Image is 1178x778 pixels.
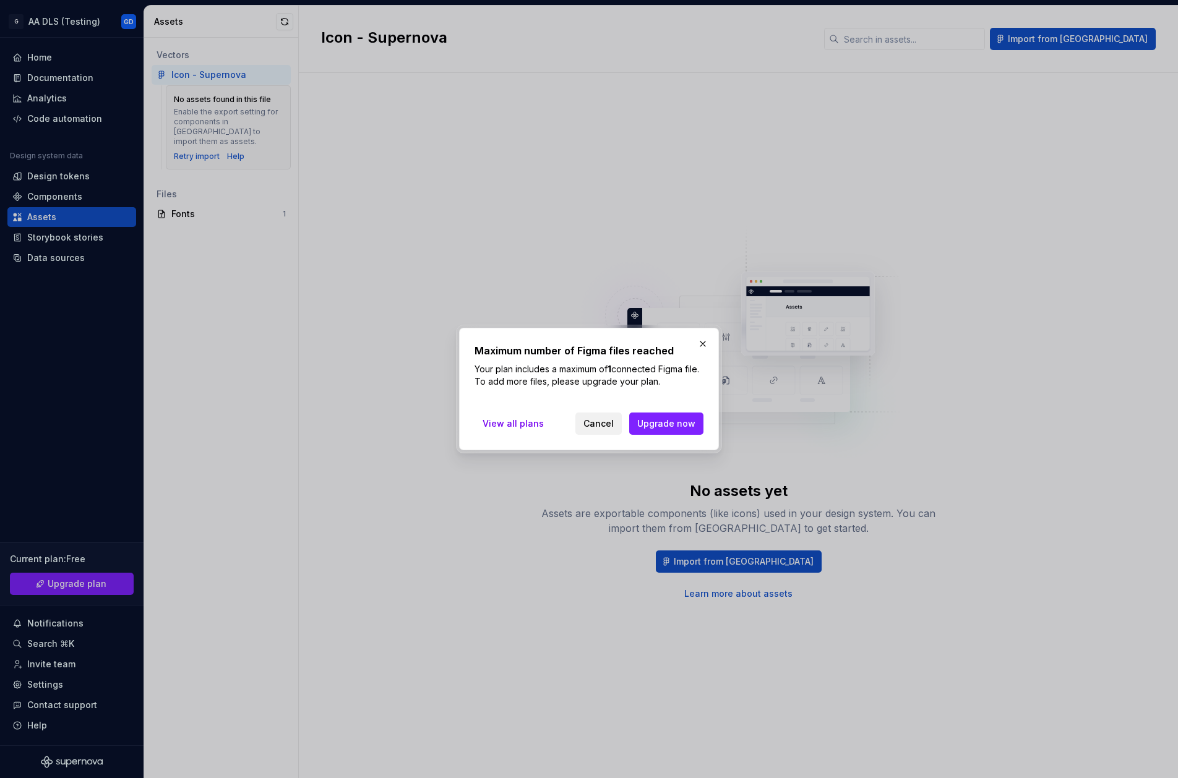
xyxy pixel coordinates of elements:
[475,413,552,435] a: View all plans
[575,413,622,435] button: Cancel
[583,417,614,430] span: Cancel
[483,417,544,430] span: View all plans
[608,364,611,374] b: 1
[637,417,695,430] span: Upgrade now
[475,343,703,358] h2: Maximum number of Figma files reached
[475,363,703,388] p: Your plan includes a maximum of connected Figma file. To add more files, please upgrade your plan.
[629,413,703,435] button: Upgrade now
